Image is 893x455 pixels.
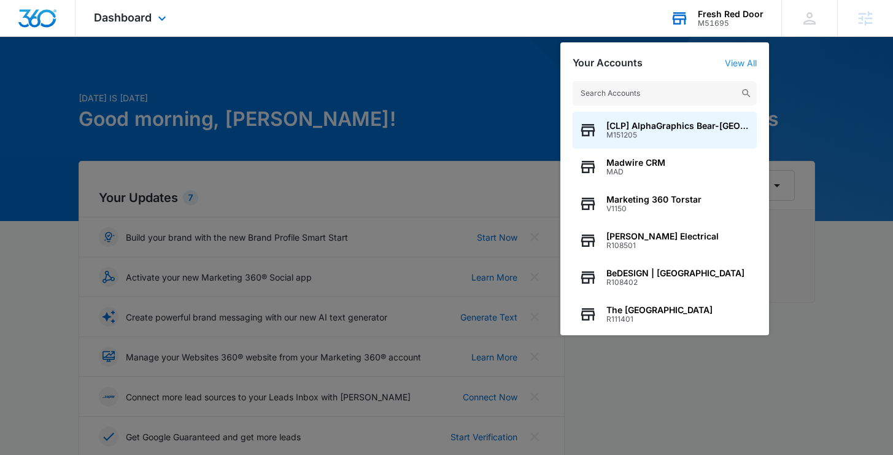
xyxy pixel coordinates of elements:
button: Marketing 360 TorstarV1150 [573,185,757,222]
button: [PERSON_NAME] ElectricalR108501 [573,222,757,259]
button: [CLP] AlphaGraphics Bear-[GEOGRAPHIC_DATA] (US816)M151205 [573,112,757,149]
div: account id [698,19,763,28]
span: BeDESIGN | [GEOGRAPHIC_DATA] [606,268,744,278]
span: MAD [606,168,665,176]
span: M151205 [606,131,751,139]
button: BeDESIGN | [GEOGRAPHIC_DATA]R108402 [573,259,757,296]
button: The [GEOGRAPHIC_DATA]R111401 [573,296,757,333]
button: Madwire CRMMAD [573,149,757,185]
span: R108501 [606,241,719,250]
span: R108402 [606,278,744,287]
h2: Your Accounts [573,57,643,69]
span: The [GEOGRAPHIC_DATA] [606,305,713,315]
span: V1150 [606,204,702,213]
span: Madwire CRM [606,158,665,168]
span: [PERSON_NAME] Electrical [606,231,719,241]
span: Dashboard [94,11,152,24]
input: Search Accounts [573,81,757,106]
div: account name [698,9,763,19]
span: R111401 [606,315,713,324]
span: [CLP] AlphaGraphics Bear-[GEOGRAPHIC_DATA] (US816) [606,121,751,131]
span: Marketing 360 Torstar [606,195,702,204]
a: View All [725,58,757,68]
